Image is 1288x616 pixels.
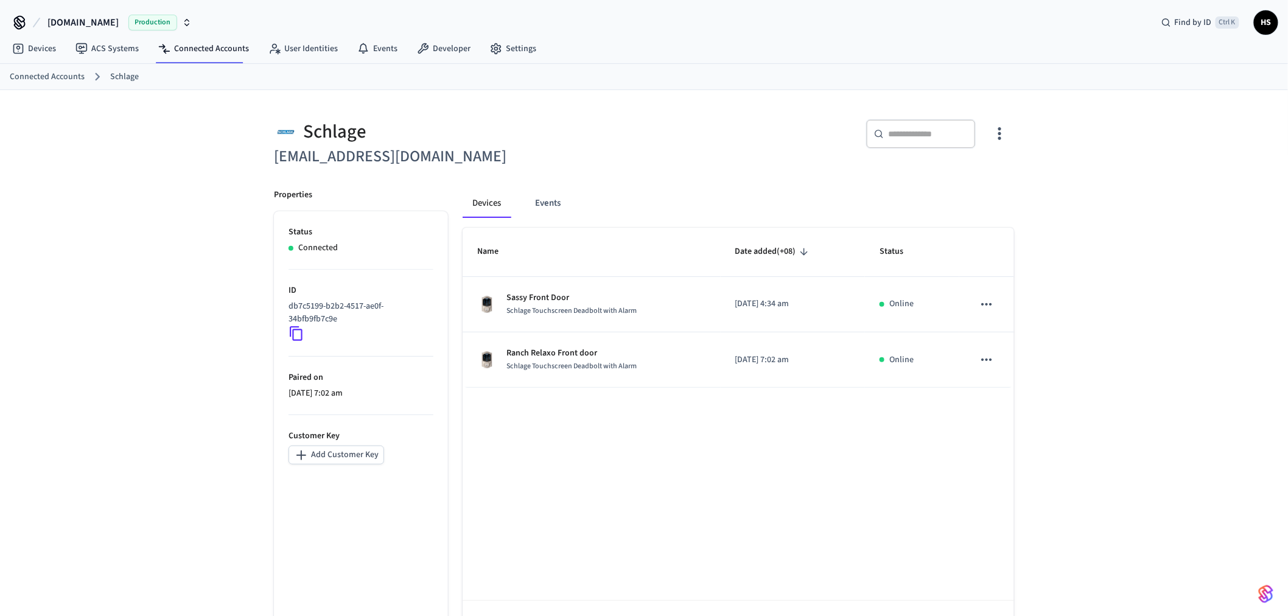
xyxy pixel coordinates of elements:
p: Ranch Relaxo Front door [506,347,637,360]
a: Settings [480,38,546,60]
table: sticky table [463,228,1014,388]
span: Production [128,15,177,30]
p: [DATE] 4:34 am [735,298,851,310]
p: Properties [274,189,312,201]
p: Paired on [289,371,433,384]
span: Status [880,242,919,261]
p: db7c5199-b2b2-4517-ae0f-34bfb9fb7c9e [289,300,429,326]
p: [DATE] 7:02 am [735,354,851,366]
div: Schlage [274,119,637,144]
a: Schlage [110,71,139,83]
a: Connected Accounts [10,71,85,83]
span: HS [1255,12,1277,33]
span: [DOMAIN_NAME] [47,15,119,30]
img: SeamLogoGradient.69752ec5.svg [1259,584,1273,604]
p: Connected [298,242,338,254]
a: Connected Accounts [149,38,259,60]
p: ID [289,284,433,297]
span: Date added(+08) [735,242,812,261]
p: Customer Key [289,430,433,443]
a: User Identities [259,38,348,60]
a: Devices [2,38,66,60]
a: Events [348,38,407,60]
p: Sassy Front Door [506,292,637,304]
img: Schlage Logo, Square [274,119,298,144]
div: connected account tabs [463,189,1014,218]
span: Find by ID [1175,16,1212,29]
h6: [EMAIL_ADDRESS][DOMAIN_NAME] [274,144,637,169]
a: ACS Systems [66,38,149,60]
p: Online [889,298,914,310]
img: Schlage Sense Smart Deadbolt with Camelot Trim, Front [477,350,497,369]
button: Events [525,189,570,218]
button: Add Customer Key [289,446,384,464]
span: Schlage Touchscreen Deadbolt with Alarm [506,306,637,316]
span: Name [477,242,514,261]
div: Find by IDCtrl K [1152,12,1249,33]
span: Schlage Touchscreen Deadbolt with Alarm [506,361,637,371]
a: Developer [407,38,480,60]
button: HS [1254,10,1278,35]
span: Ctrl K [1216,16,1239,29]
p: Status [289,226,433,239]
p: Online [889,354,914,366]
button: Devices [463,189,511,218]
img: Schlage Sense Smart Deadbolt with Camelot Trim, Front [477,295,497,314]
p: [DATE] 7:02 am [289,387,433,400]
